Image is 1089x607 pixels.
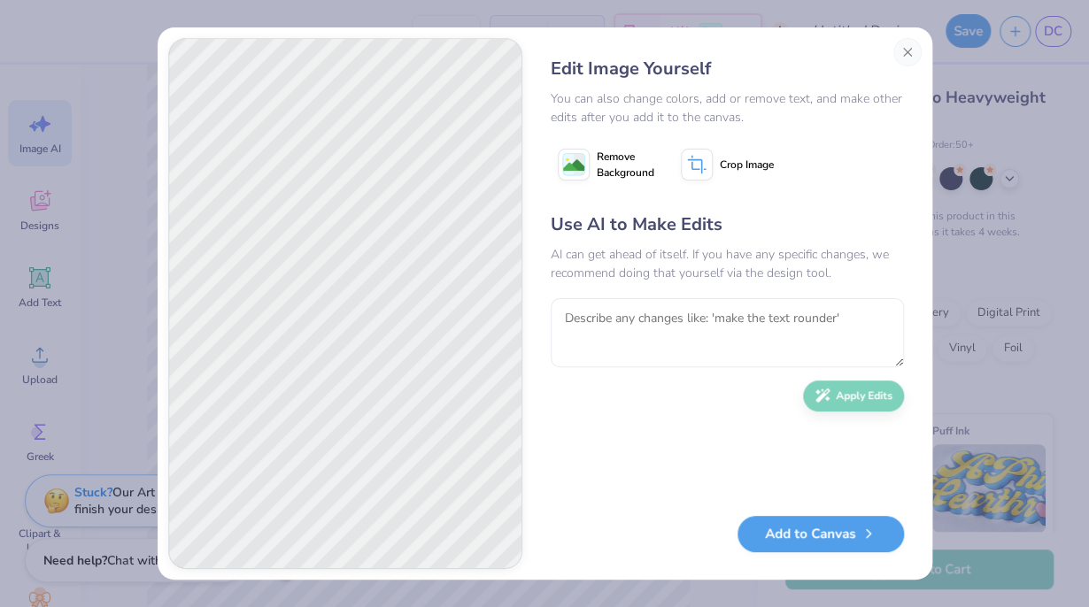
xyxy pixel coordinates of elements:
div: Use AI to Make Edits [551,211,904,238]
span: Crop Image [720,157,774,173]
div: You can also change colors, add or remove text, and make other edits after you add it to the canvas. [551,89,904,127]
button: Close [893,38,922,66]
button: Remove Background [551,142,661,187]
button: Crop Image [674,142,784,187]
span: Remove Background [597,149,654,181]
button: Add to Canvas [738,516,904,552]
div: AI can get ahead of itself. If you have any specific changes, we recommend doing that yourself vi... [551,245,904,282]
div: Edit Image Yourself [551,56,904,82]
